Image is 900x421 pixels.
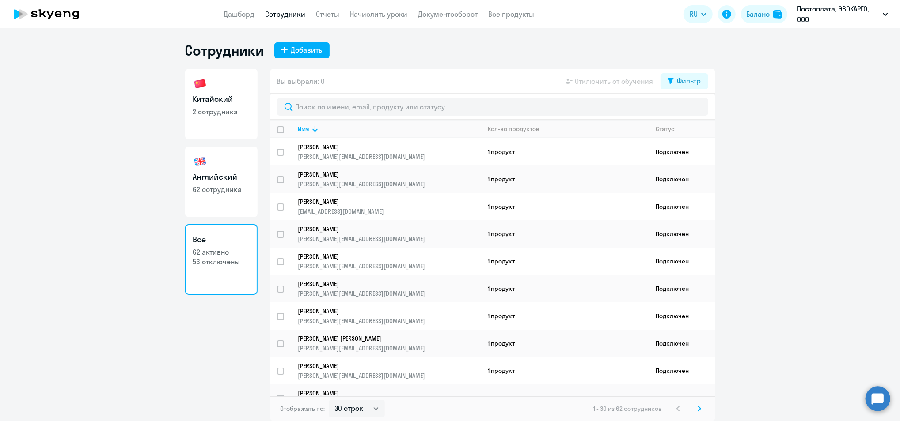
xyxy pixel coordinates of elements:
[298,307,481,325] a: [PERSON_NAME][PERSON_NAME][EMAIL_ADDRESS][DOMAIN_NAME]
[298,153,481,161] p: [PERSON_NAME][EMAIL_ADDRESS][DOMAIN_NAME]
[298,280,481,297] a: [PERSON_NAME][PERSON_NAME][EMAIL_ADDRESS][DOMAIN_NAME]
[298,180,481,188] p: [PERSON_NAME][EMAIL_ADDRESS][DOMAIN_NAME]
[298,335,469,342] p: [PERSON_NAME] [PERSON_NAME]
[298,125,310,133] div: Имя
[656,125,675,133] div: Статус
[185,69,258,139] a: Китайский2 сотрудника
[298,362,481,380] a: [PERSON_NAME][PERSON_NAME][EMAIL_ADDRESS][DOMAIN_NAME]
[298,252,469,260] p: [PERSON_NAME]
[298,235,481,243] p: [PERSON_NAME][EMAIL_ADDRESS][DOMAIN_NAME]
[193,257,250,267] p: 56 отключены
[274,42,330,58] button: Добавить
[649,165,715,193] td: Подключен
[298,252,481,270] a: [PERSON_NAME][PERSON_NAME][EMAIL_ADDRESS][DOMAIN_NAME]
[298,389,481,407] a: [PERSON_NAME][PERSON_NAME][EMAIL_ADDRESS][DOMAIN_NAME]
[649,357,715,384] td: Подключен
[193,94,250,105] h3: Китайский
[193,171,250,183] h3: Английский
[793,4,892,25] button: Постоплата, ЭВОКАРГО, ООО
[350,10,408,19] a: Начислить уроки
[298,198,481,215] a: [PERSON_NAME][EMAIL_ADDRESS][DOMAIN_NAME]
[316,10,340,19] a: Отчеты
[193,154,207,169] img: english
[185,147,258,217] a: Английский62 сотрудника
[193,107,250,117] p: 2 сотрудника
[488,125,649,133] div: Кол-во продуктов
[298,198,469,206] p: [PERSON_NAME]
[649,302,715,330] td: Подключен
[797,4,879,25] p: Постоплата, ЭВОКАРГО, ООО
[481,330,649,357] td: 1 продукт
[298,225,481,243] a: [PERSON_NAME][PERSON_NAME][EMAIL_ADDRESS][DOMAIN_NAME]
[298,143,481,161] a: [PERSON_NAME][PERSON_NAME][EMAIL_ADDRESS][DOMAIN_NAME]
[298,389,469,397] p: [PERSON_NAME]
[277,98,708,116] input: Поиск по имени, email, продукту или статусу
[298,125,481,133] div: Имя
[481,275,649,302] td: 1 продукт
[185,41,264,59] h1: Сотрудники
[649,248,715,275] td: Подключен
[277,76,325,86] span: Вы выбрали: 0
[266,10,306,19] a: Сотрудники
[649,193,715,220] td: Подключен
[481,384,649,412] td: 1 продукт
[656,125,715,133] div: Статус
[649,384,715,412] td: Подключен
[298,170,481,188] a: [PERSON_NAME][PERSON_NAME][EMAIL_ADDRESS][DOMAIN_NAME]
[649,220,715,248] td: Подключен
[224,10,255,19] a: Дашборд
[649,138,715,165] td: Подключен
[298,289,481,297] p: [PERSON_NAME][EMAIL_ADDRESS][DOMAIN_NAME]
[193,234,250,245] h3: Все
[677,75,701,86] div: Фильтр
[594,405,662,413] span: 1 - 30 из 62 сотрудников
[298,207,481,215] p: [EMAIL_ADDRESS][DOMAIN_NAME]
[481,220,649,248] td: 1 продукт
[746,9,770,19] div: Баланс
[690,9,698,19] span: RU
[193,184,250,194] p: 62 сотрудника
[193,247,250,257] p: 62 активно
[298,280,469,288] p: [PERSON_NAME]
[481,357,649,384] td: 1 продукт
[298,317,481,325] p: [PERSON_NAME][EMAIL_ADDRESS][DOMAIN_NAME]
[281,405,325,413] span: Отображать по:
[489,10,535,19] a: Все продукты
[298,262,481,270] p: [PERSON_NAME][EMAIL_ADDRESS][DOMAIN_NAME]
[481,193,649,220] td: 1 продукт
[481,138,649,165] td: 1 продукт
[649,275,715,302] td: Подключен
[684,5,713,23] button: RU
[298,335,481,352] a: [PERSON_NAME] [PERSON_NAME][PERSON_NAME][EMAIL_ADDRESS][DOMAIN_NAME]
[298,170,469,178] p: [PERSON_NAME]
[298,362,469,370] p: [PERSON_NAME]
[298,344,481,352] p: [PERSON_NAME][EMAIL_ADDRESS][DOMAIN_NAME]
[418,10,478,19] a: Документооборот
[649,330,715,357] td: Подключен
[773,10,782,19] img: balance
[185,224,258,295] a: Все62 активно56 отключены
[661,73,708,89] button: Фильтр
[298,372,481,380] p: [PERSON_NAME][EMAIL_ADDRESS][DOMAIN_NAME]
[291,45,323,55] div: Добавить
[488,125,540,133] div: Кол-во продуктов
[481,165,649,193] td: 1 продукт
[741,5,787,23] button: Балансbalance
[481,248,649,275] td: 1 продукт
[298,225,469,233] p: [PERSON_NAME]
[298,143,469,151] p: [PERSON_NAME]
[481,302,649,330] td: 1 продукт
[193,77,207,91] img: chinese
[298,307,469,315] p: [PERSON_NAME]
